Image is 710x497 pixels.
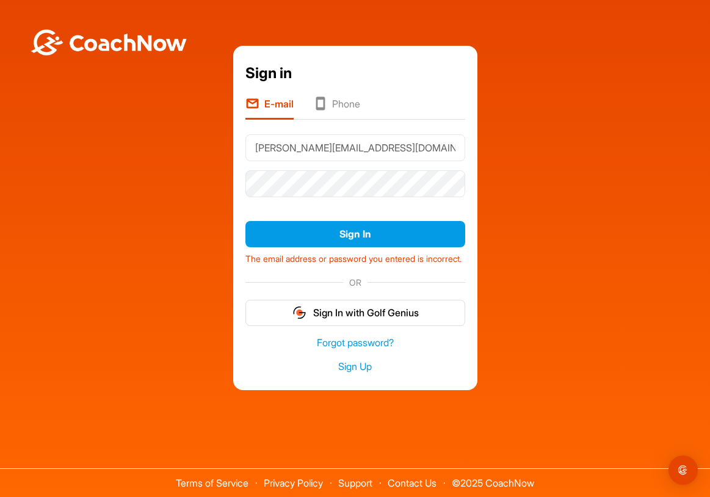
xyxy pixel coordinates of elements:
[245,62,465,84] div: Sign in
[668,455,698,485] div: Open Intercom Messenger
[245,221,465,247] button: Sign In
[245,360,465,374] a: Sign Up
[245,336,465,350] a: Forgot password?
[292,305,307,320] img: gg_logo
[338,477,372,489] a: Support
[245,134,465,161] input: E-mail
[245,248,465,266] div: The email address or password you entered is incorrect.
[245,96,294,120] li: E-mail
[264,477,323,489] a: Privacy Policy
[388,477,437,489] a: Contact Us
[446,469,540,488] span: © 2025 CoachNow
[245,300,465,326] button: Sign In with Golf Genius
[176,477,248,489] a: Terms of Service
[313,96,360,120] li: Phone
[343,276,368,289] span: OR
[29,29,188,56] img: BwLJSsUCoWCh5upNqxVrqldRgqLPVwmV24tXu5FoVAoFEpwwqQ3VIfuoInZCoVCoTD4vwADAC3ZFMkVEQFDAAAAAElFTkSuQmCC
